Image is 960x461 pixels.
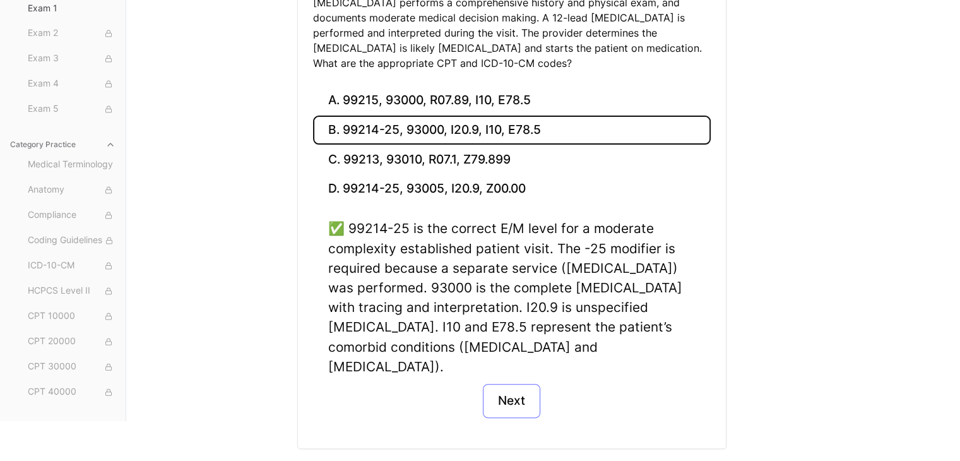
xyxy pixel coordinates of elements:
span: CPT 30000 [28,360,116,374]
span: Exam 3 [28,52,116,66]
button: CPT 50000 [23,407,121,428]
button: Exam 4 [23,74,121,94]
span: CPT 10000 [28,309,116,323]
div: ✅ 99214-25 is the correct E/M level for a moderate complexity established patient visit. The -25 ... [328,219,696,376]
span: Coding Guidelines [28,234,116,248]
button: HCPCS Level II [23,281,121,301]
span: Exam 2 [28,27,116,40]
button: ICD-10-CM [23,256,121,276]
button: CPT 30000 [23,357,121,377]
span: Exam 4 [28,77,116,91]
button: Coding Guidelines [23,230,121,251]
button: Compliance [23,205,121,225]
button: Anatomy [23,180,121,200]
button: Medical Terminology [23,155,121,175]
button: Category Practice [5,135,121,155]
button: A. 99215, 93000, R07.89, I10, E78.5 [313,86,711,116]
span: Exam 1 [28,2,116,15]
span: HCPCS Level II [28,284,116,298]
button: Next [483,384,540,418]
span: Compliance [28,208,116,222]
span: ICD-10-CM [28,259,116,273]
button: CPT 40000 [23,382,121,402]
span: Anatomy [28,183,116,197]
span: CPT 40000 [28,385,116,399]
button: CPT 10000 [23,306,121,326]
button: Exam 2 [23,23,121,44]
button: Exam 5 [23,99,121,119]
span: Medical Terminology [28,158,116,172]
span: CPT 20000 [28,335,116,349]
span: Exam 5 [28,102,116,116]
span: CPT 50000 [28,410,116,424]
button: C. 99213, 93010, R07.1, Z79.899 [313,145,711,174]
button: CPT 20000 [23,332,121,352]
button: D. 99214-25, 93005, I20.9, Z00.00 [313,174,711,204]
button: B. 99214-25, 93000, I20.9, I10, E78.5 [313,116,711,145]
button: Exam 3 [23,49,121,69]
